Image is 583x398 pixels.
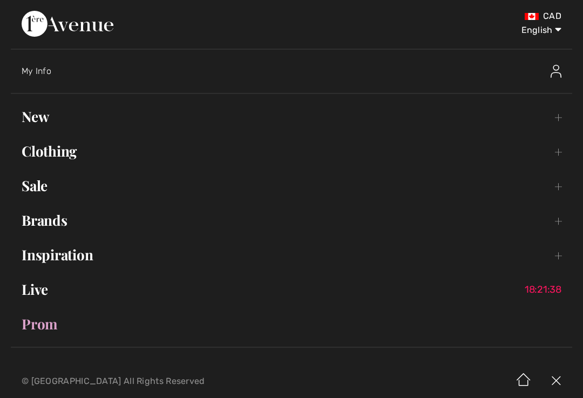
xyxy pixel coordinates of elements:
[22,377,343,385] p: © [GEOGRAPHIC_DATA] All Rights Reserved
[11,105,572,129] a: New
[26,8,48,17] span: Help
[551,65,561,78] img: My Info
[11,243,572,267] a: Inspiration
[11,278,572,301] a: Live18:21:38
[22,364,58,374] a: About Us
[11,312,572,336] a: Prom
[11,139,572,163] a: Clothing
[11,174,572,198] a: Sale
[507,365,540,398] img: Home
[22,54,572,89] a: My InfoMy Info
[525,284,567,295] span: 18:21:38
[22,66,51,76] span: My Info
[540,365,572,398] img: X
[22,11,113,37] img: 1ère Avenue
[343,11,561,22] div: CAD
[11,208,572,232] a: Brands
